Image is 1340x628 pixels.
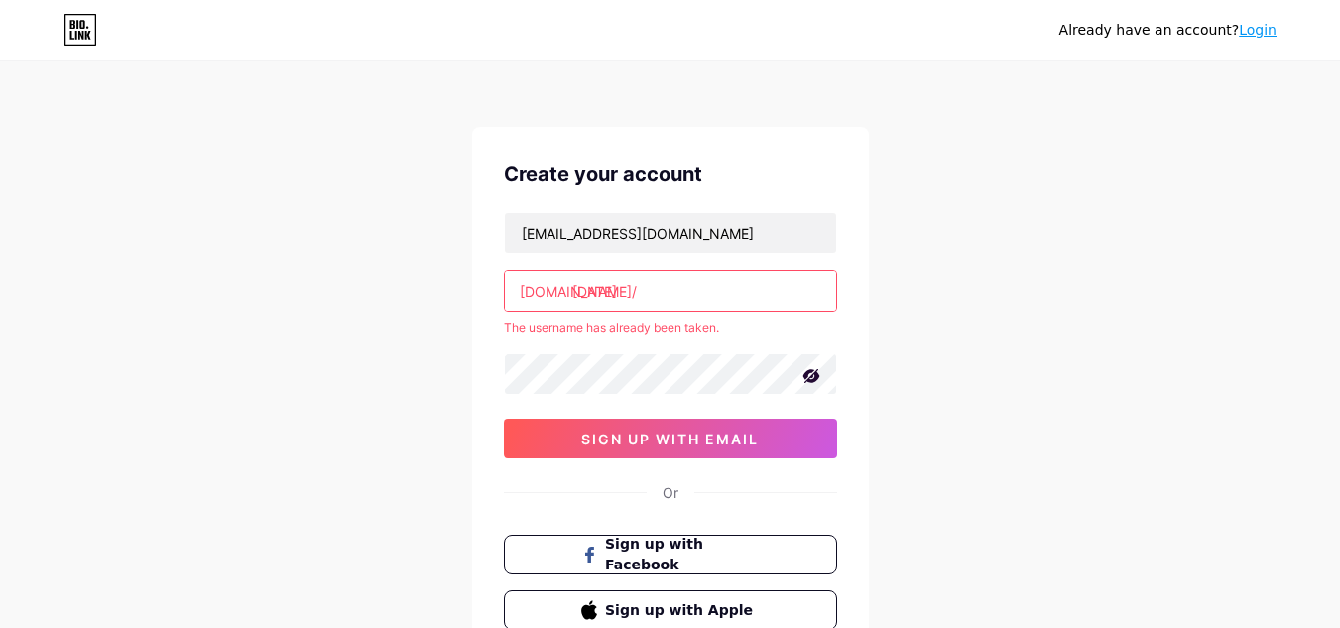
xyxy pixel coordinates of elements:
span: sign up with email [581,431,759,447]
input: Email [505,213,836,253]
span: Sign up with Facebook [605,534,759,575]
button: Sign up with Facebook [504,535,837,574]
span: Sign up with Apple [605,600,759,621]
input: username [505,271,836,311]
div: Or [663,482,678,503]
button: sign up with email [504,419,837,458]
a: Login [1239,22,1277,38]
div: The username has already been taken. [504,319,837,337]
div: Already have an account? [1059,20,1277,41]
div: Create your account [504,159,837,188]
div: [DOMAIN_NAME]/ [520,281,637,302]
